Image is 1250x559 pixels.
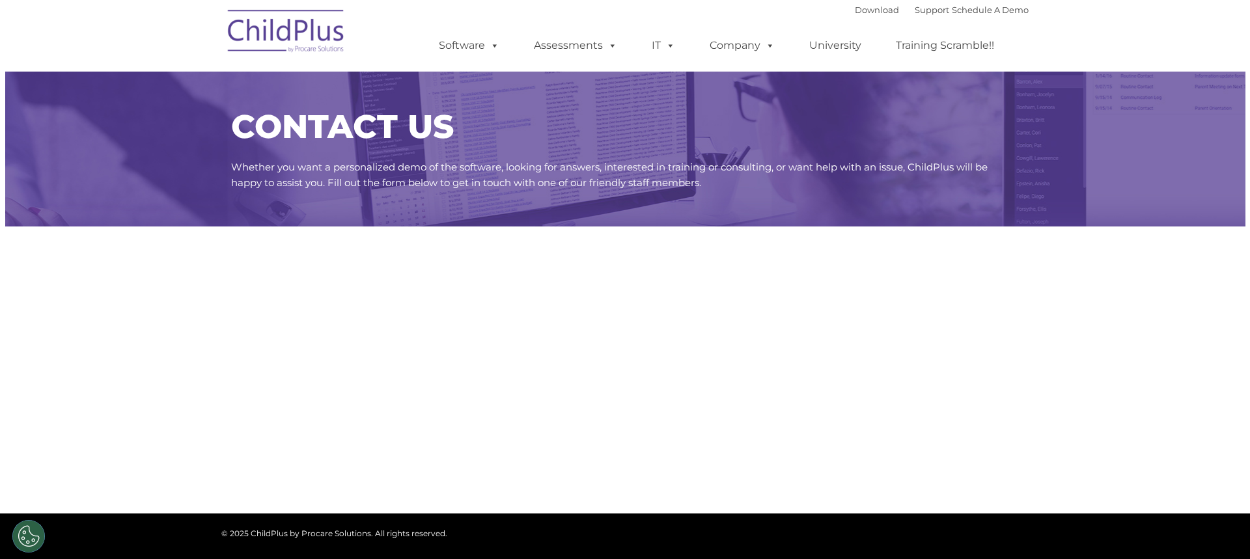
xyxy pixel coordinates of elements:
a: IT [639,33,688,59]
a: Schedule A Demo [952,5,1029,15]
a: Support [915,5,949,15]
a: Software [426,33,512,59]
a: Assessments [521,33,630,59]
a: University [796,33,874,59]
button: Cookies Settings [12,520,45,552]
span: CONTACT US [231,107,454,146]
img: ChildPlus by Procare Solutions [221,1,352,66]
a: Training Scramble!! [883,33,1007,59]
a: Download [855,5,899,15]
span: © 2025 ChildPlus by Procare Solutions. All rights reserved. [221,528,447,538]
font: | [855,5,1029,15]
a: Company [697,33,788,59]
span: Whether you want a personalized demo of the software, looking for answers, interested in training... [231,161,988,189]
